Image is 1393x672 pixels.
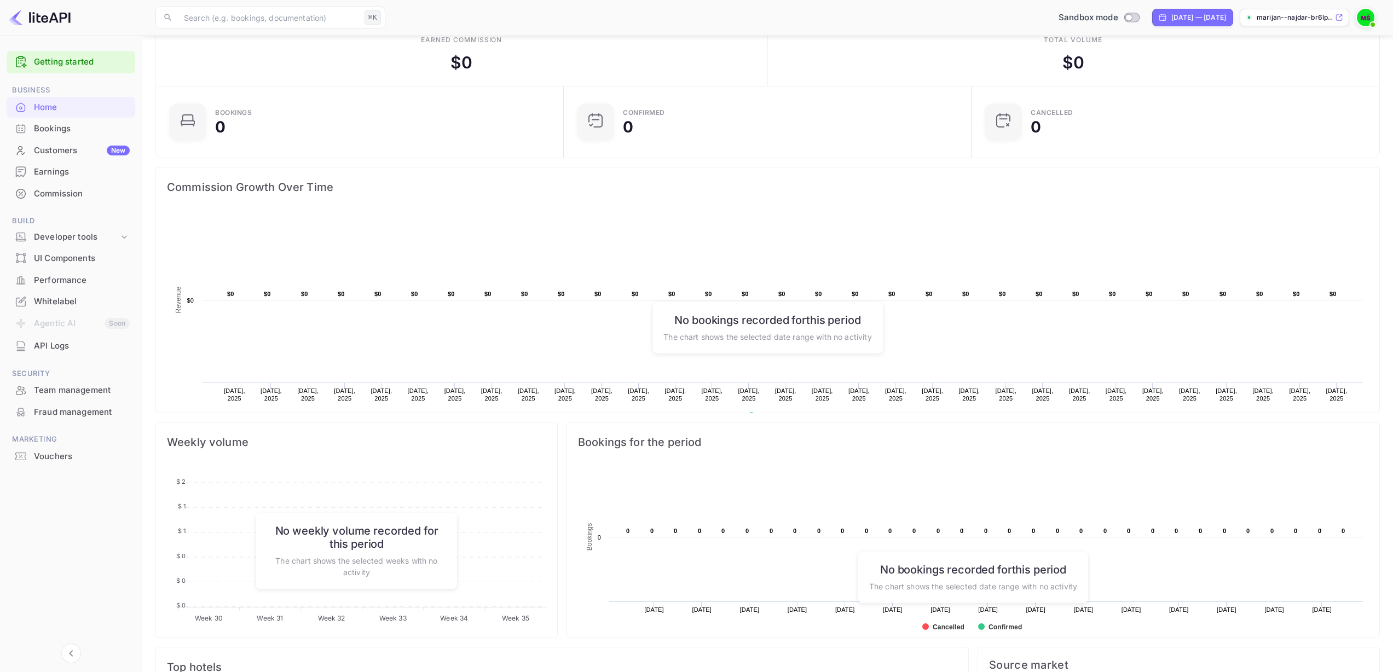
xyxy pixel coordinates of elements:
[178,502,186,510] tspan: $ 1
[34,56,130,68] a: Getting started
[521,291,528,297] text: $0
[978,606,998,613] text: [DATE]
[848,387,870,402] text: [DATE], 2025
[926,291,933,297] text: $0
[644,606,664,613] text: [DATE]
[448,291,455,297] text: $0
[1326,387,1348,402] text: [DATE], 2025
[7,446,135,467] div: Vouchers
[869,580,1077,592] p: The chart shows the selected date range with no activity
[374,291,382,297] text: $0
[34,384,130,397] div: Team management
[663,313,871,326] h6: No bookings recorded for this period
[34,274,130,287] div: Performance
[1199,528,1202,534] text: 0
[705,291,712,297] text: $0
[738,387,760,402] text: [DATE], 2025
[815,291,822,297] text: $0
[175,286,182,313] text: Revenue
[770,528,773,534] text: 0
[1062,50,1084,75] div: $ 0
[408,387,429,402] text: [DATE], 2025
[267,524,446,551] h6: No weekly volume recorded for this period
[1031,119,1041,135] div: 0
[7,291,135,312] div: Whitelabel
[1054,11,1143,24] div: Switch to Production mode
[1122,606,1141,613] text: [DATE]
[663,331,871,342] p: The chart shows the selected date range with no activity
[1059,11,1118,24] span: Sandbox mode
[34,340,130,352] div: API Logs
[745,528,749,534] text: 0
[812,387,833,402] text: [DATE], 2025
[176,552,186,560] tspan: $ 0
[1032,387,1054,402] text: [DATE], 2025
[176,478,186,485] tspan: $ 2
[1312,606,1332,613] text: [DATE]
[1026,606,1045,613] text: [DATE]
[167,433,546,451] span: Weekly volume
[1072,291,1079,297] text: $0
[1152,9,1233,26] div: Click to change the date range period
[195,614,223,622] tspan: Week 30
[852,291,859,297] text: $0
[7,335,135,356] a: API Logs
[674,528,677,534] text: 0
[61,644,81,663] button: Collapse navigation
[177,7,360,28] input: Search (e.g. bookings, documentation)
[7,433,135,445] span: Marketing
[444,387,466,402] text: [DATE], 2025
[912,528,916,534] text: 0
[481,387,502,402] text: [DATE], 2025
[841,528,844,534] text: 0
[922,387,943,402] text: [DATE], 2025
[1056,528,1059,534] text: 0
[1256,291,1263,297] text: $0
[885,387,906,402] text: [DATE], 2025
[7,368,135,380] span: Security
[7,402,135,422] a: Fraud management
[835,606,855,613] text: [DATE]
[632,291,639,297] text: $0
[224,387,245,402] text: [DATE], 2025
[650,528,654,534] text: 0
[1252,387,1274,402] text: [DATE], 2025
[1032,528,1035,534] text: 0
[1318,528,1321,534] text: 0
[7,270,135,290] a: Performance
[1217,606,1236,613] text: [DATE]
[7,248,135,268] a: UI Components
[421,35,502,45] div: Earned commission
[1106,387,1127,402] text: [DATE], 2025
[7,291,135,311] a: Whitelabel
[721,528,725,534] text: 0
[1031,109,1073,116] div: CANCELLED
[594,291,602,297] text: $0
[775,387,796,402] text: [DATE], 2025
[1179,387,1200,402] text: [DATE], 2025
[301,291,308,297] text: $0
[34,296,130,308] div: Whitelabel
[888,291,895,297] text: $0
[1103,528,1107,534] text: 0
[1223,528,1226,534] text: 0
[692,606,712,613] text: [DATE]
[1044,35,1102,45] div: Total volume
[995,387,1016,402] text: [DATE], 2025
[7,183,135,204] a: Commission
[933,623,964,631] text: Cancelled
[984,528,987,534] text: 0
[411,291,418,297] text: $0
[34,123,130,135] div: Bookings
[215,119,226,135] div: 0
[1182,291,1189,297] text: $0
[1342,528,1345,534] text: 0
[628,387,649,402] text: [DATE], 2025
[1069,387,1090,402] text: [DATE], 2025
[518,387,539,402] text: [DATE], 2025
[34,188,130,200] div: Commission
[7,118,135,138] a: Bookings
[440,614,468,622] tspan: Week 34
[788,606,807,613] text: [DATE]
[7,183,135,205] div: Commission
